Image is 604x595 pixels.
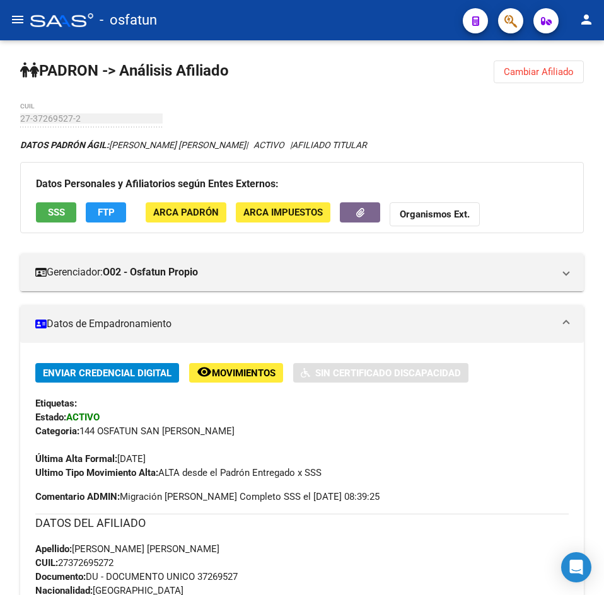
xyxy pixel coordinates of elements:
[35,491,120,502] strong: Comentario ADMIN:
[100,6,157,34] span: - osfatun
[35,453,117,465] strong: Última Alta Formal:
[243,207,323,219] span: ARCA Impuestos
[35,514,569,532] h3: DATOS DEL AFILIADO
[20,62,229,79] strong: PADRON -> Análisis Afiliado
[10,12,25,27] mat-icon: menu
[35,490,380,504] span: Migración [PERSON_NAME] Completo SSS el [DATE] 08:39:25
[48,207,65,219] span: SSS
[400,209,470,221] strong: Organismos Ext.
[197,364,212,379] mat-icon: remove_red_eye
[504,66,574,78] span: Cambiar Afiliado
[36,202,76,222] button: SSS
[494,61,584,83] button: Cambiar Afiliado
[35,425,79,437] strong: Categoria:
[35,424,569,438] div: 144 OSFATUN SAN [PERSON_NAME]
[98,207,115,219] span: FTP
[20,305,584,343] mat-expansion-panel-header: Datos de Empadronamiento
[189,363,283,383] button: Movimientos
[86,202,126,222] button: FTP
[20,140,109,150] strong: DATOS PADRÓN ÁGIL:
[35,571,238,582] span: DU - DOCUMENTO UNICO 37269527
[35,467,322,478] span: ALTA desde el Padrón Entregado x SSS
[35,363,179,383] button: Enviar Credencial Digital
[20,140,367,150] i: | ACTIVO |
[35,571,86,582] strong: Documento:
[103,265,198,279] strong: O02 - Osfatun Propio
[153,207,219,219] span: ARCA Padrón
[43,367,171,379] span: Enviar Credencial Digital
[20,140,246,150] span: [PERSON_NAME] [PERSON_NAME]
[236,202,330,222] button: ARCA Impuestos
[146,202,226,222] button: ARCA Padrón
[293,363,468,383] button: Sin Certificado Discapacidad
[35,398,77,409] strong: Etiquetas:
[35,557,58,569] strong: CUIL:
[35,467,158,478] strong: Ultimo Tipo Movimiento Alta:
[35,412,66,423] strong: Estado:
[292,140,367,150] span: AFILIADO TITULAR
[561,552,591,582] div: Open Intercom Messenger
[35,543,72,555] strong: Apellido:
[315,367,461,379] span: Sin Certificado Discapacidad
[390,202,480,226] button: Organismos Ext.
[212,367,276,379] span: Movimientos
[35,557,113,569] span: 27372695272
[35,317,554,331] mat-panel-title: Datos de Empadronamiento
[35,453,146,465] span: [DATE]
[36,175,568,193] h3: Datos Personales y Afiliatorios según Entes Externos:
[35,543,219,555] span: [PERSON_NAME] [PERSON_NAME]
[35,265,554,279] mat-panel-title: Gerenciador:
[579,12,594,27] mat-icon: person
[20,253,584,291] mat-expansion-panel-header: Gerenciador:O02 - Osfatun Propio
[66,412,100,423] strong: ACTIVO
